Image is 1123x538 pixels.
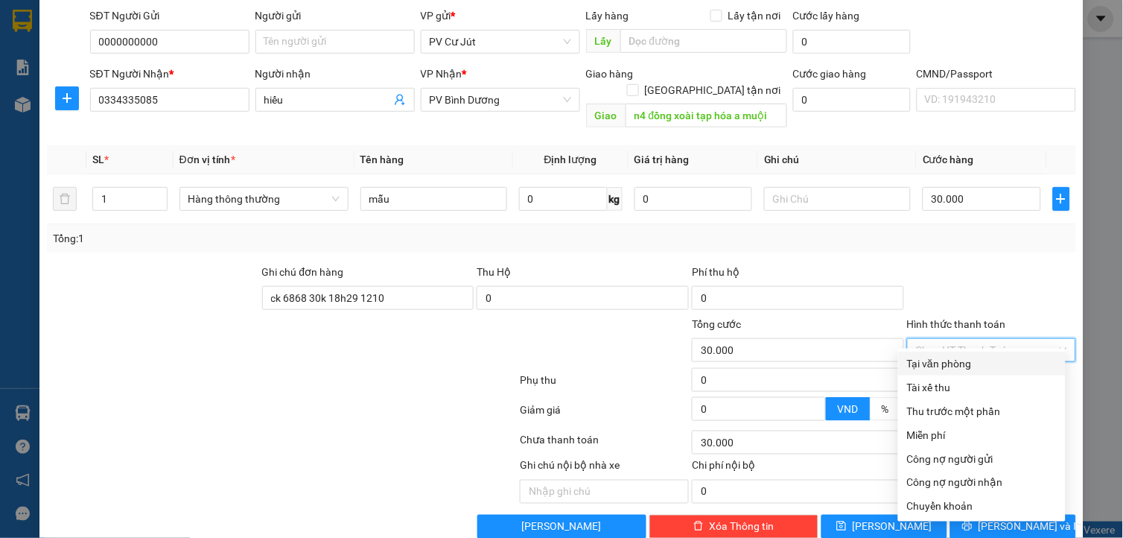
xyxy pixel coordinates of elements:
div: Cước gửi hàng sẽ được ghi vào công nợ của người nhận [898,471,1066,495]
span: Lấy [586,29,620,53]
span: Giá trị hàng [634,154,690,165]
th: Ghi chú [758,145,917,174]
span: printer [962,521,973,533]
span: Tên hàng [360,154,404,165]
span: 12A [PERSON_NAME], TT Ea [PERSON_NAME] , H Cư Jut, [GEOGRAPHIC_DATA] [51,26,124,75]
span: VP Nhận [421,68,462,80]
span: Giao [586,104,626,127]
span: Thu Hộ [477,266,511,278]
div: Phụ thu [518,372,690,398]
span: Nơi nhận: [114,17,138,39]
div: SĐT Người Gửi [90,7,249,24]
span: plus [1054,193,1070,205]
div: Chi phí nội bộ [692,458,904,480]
button: plus [1053,187,1071,211]
input: Ghi chú đơn hàng [262,286,474,310]
span: Định lượng [544,154,597,165]
div: Phí thu hộ [692,264,904,286]
input: VD: Bàn, Ghế [360,187,507,211]
button: plus [55,86,79,110]
div: Tài xế thu [907,379,1057,396]
div: Chưa thanh toán [518,431,690,458]
span: PV Bình Dương [430,89,571,111]
span: [PERSON_NAME] [853,519,932,535]
div: SĐT Người Nhận [90,66,249,82]
span: 0972 283 283 [150,79,197,87]
div: Thu trước một phần [907,403,1057,420]
span: Lấy hàng [586,10,629,22]
span: Tổng cước [692,318,741,330]
div: VP gửi [421,7,580,24]
span: [PERSON_NAME] và In [979,519,1083,535]
div: Tổng: 1 [53,230,434,247]
span: PV Bình Dương [150,30,200,38]
span: kg [608,187,623,211]
div: Cước gửi hàng sẽ được ghi vào công nợ của người gửi [898,447,1066,471]
span: Giao hàng [586,68,634,80]
div: CMND/Passport [917,66,1076,82]
button: delete [53,187,77,211]
span: % [882,403,889,415]
span: Cước hàng [923,154,974,165]
span: PV Cư Jút [51,18,83,26]
span: SL [92,154,104,165]
div: Công nợ người nhận [907,475,1057,491]
span: VND [838,403,859,415]
span: plus [56,92,78,104]
label: Hình thức thanh toán [907,318,1006,330]
input: Dọc đường [620,29,787,53]
input: Cước giao hàng [793,88,912,112]
span: delete [693,521,704,533]
span: Xóa Thông tin [710,519,774,535]
span: [GEOGRAPHIC_DATA] tận nơi [639,82,787,98]
span: user-add [394,94,406,106]
span: save [836,521,847,533]
span: Hàng thông thường [188,188,340,210]
div: Chuyển khoản [907,499,1057,515]
span: Nơi gửi: [15,17,31,39]
input: Nhập ghi chú [520,480,689,504]
span: Lấy tận nơi [722,7,787,24]
div: Ghi chú nội bộ nhà xe [520,458,689,480]
span: Đơn vị tính [179,154,235,165]
div: Người nhận [255,66,415,82]
div: Công nợ người gửi [907,451,1057,467]
label: Cước lấy hàng [793,10,860,22]
span: [PERSON_NAME] [522,519,602,535]
input: Cước lấy hàng [793,30,912,54]
div: Giảm giá [518,402,690,428]
div: Tại văn phòng [907,355,1057,372]
div: Người gửi [255,7,415,24]
strong: BIÊN NHẬN GỬI HÀNG HOÁ [51,3,173,14]
input: Ghi Chú [764,187,911,211]
label: Cước giao hàng [793,68,867,80]
label: Ghi chú đơn hàng [262,266,344,278]
span: cv thanh lễ [150,104,195,115]
input: Dọc đường [626,104,787,127]
span: PV Cư Jút [430,31,571,53]
div: Miễn phí [907,427,1057,443]
span: 8/14 Đại lộ [GEOGRAPHIC_DATA] - [GEOGRAPHIC_DATA], [GEOGRAPHIC_DATA] [150,38,225,79]
span: 0976 050 025 , 0963 51 00 51, 0944 391 392 [51,75,101,100]
input: 0 [634,187,752,211]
